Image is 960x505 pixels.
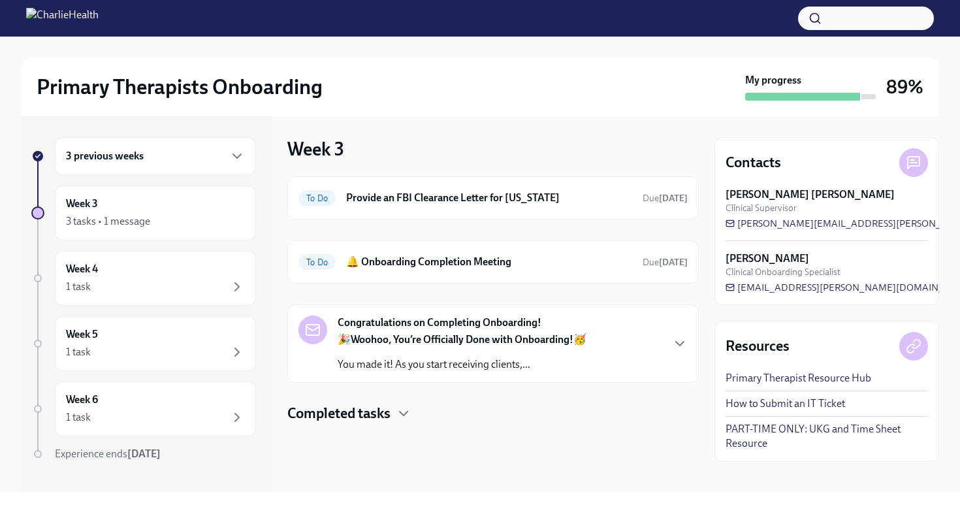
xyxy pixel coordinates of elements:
[726,397,845,411] a: How to Submit an IT Ticket
[726,371,871,385] a: Primary Therapist Resource Hub
[127,448,161,460] strong: [DATE]
[726,266,840,278] span: Clinical Onboarding Specialist
[643,256,688,269] span: September 1st, 2025 09:00
[66,262,98,276] h6: Week 4
[346,255,632,269] h6: 🔔 Onboarding Completion Meeting
[66,149,144,163] h6: 3 previous weeks
[659,257,688,268] strong: [DATE]
[298,252,688,272] a: To Do🔔 Onboarding Completion MeetingDue[DATE]
[66,345,91,359] div: 1 task
[726,202,797,214] span: Clinical Supervisor
[643,193,688,204] span: Due
[55,448,161,460] span: Experience ends
[287,404,391,423] h4: Completed tasks
[338,316,541,330] strong: Congratulations on Completing Onboarding!
[298,257,336,267] span: To Do
[643,257,688,268] span: Due
[643,192,688,204] span: September 18th, 2025 09:00
[726,252,809,266] strong: [PERSON_NAME]
[745,73,801,88] strong: My progress
[298,193,336,203] span: To Do
[886,75,923,99] h3: 89%
[346,191,632,205] h6: Provide an FBI Clearance Letter for [US_STATE]
[66,327,98,342] h6: Week 5
[66,197,98,211] h6: Week 3
[26,8,99,29] img: CharlieHealth
[31,251,256,306] a: Week 41 task
[726,336,790,356] h4: Resources
[298,187,688,208] a: To DoProvide an FBI Clearance Letter for [US_STATE]Due[DATE]
[287,404,699,423] div: Completed tasks
[31,186,256,240] a: Week 33 tasks • 1 message
[66,393,98,407] h6: Week 6
[37,74,323,100] h2: Primary Therapists Onboarding
[726,422,928,451] a: PART-TIME ONLY: UKG and Time Sheet Resource
[31,316,256,371] a: Week 51 task
[66,214,150,229] div: 3 tasks • 1 message
[287,137,344,161] h3: Week 3
[726,187,895,202] strong: [PERSON_NAME] [PERSON_NAME]
[66,410,91,425] div: 1 task
[55,137,256,175] div: 3 previous weeks
[351,333,573,346] strong: Woohoo, You’re Officially Done with Onboarding!
[726,153,781,172] h4: Contacts
[31,382,256,436] a: Week 61 task
[66,280,91,294] div: 1 task
[338,357,586,372] p: You made it! As you start receiving clients,...
[659,193,688,204] strong: [DATE]
[338,333,586,347] p: 🎉 🥳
